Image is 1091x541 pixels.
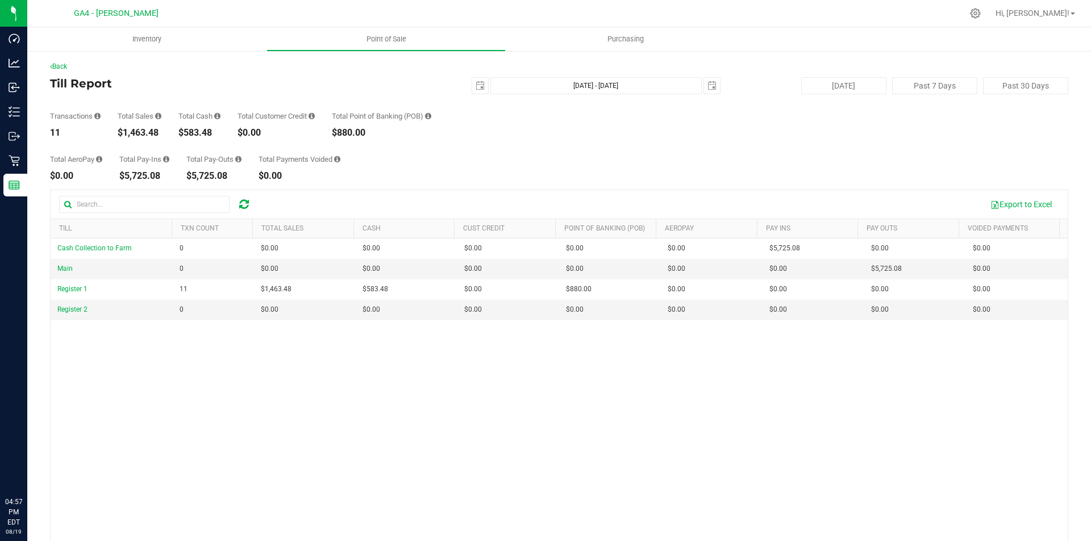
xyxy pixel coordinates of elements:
a: Till [59,224,72,232]
div: $0.00 [238,128,315,137]
div: $0.00 [259,171,340,181]
div: Transactions [50,112,101,120]
i: Sum of all cash pay-ins added to tills within the date range. [163,156,169,163]
a: Cust Credit [463,224,505,232]
inline-svg: Dashboard [9,33,20,44]
span: $0.00 [973,284,990,295]
span: $5,725.08 [769,243,800,254]
i: Count of all successful payment transactions, possibly including voids, refunds, and cash-back fr... [94,112,101,120]
div: $0.00 [50,171,102,181]
inline-svg: Reports [9,179,20,191]
span: $1,463.48 [261,284,292,295]
p: 08/19 [5,527,22,536]
a: Pay Ins [766,224,790,232]
div: Total Sales [118,112,161,120]
span: $0.00 [871,284,889,295]
span: Hi, [PERSON_NAME]! [996,9,1069,18]
i: Sum of all successful, non-voided payment transaction amounts (excluding tips and transaction fee... [155,112,161,120]
input: Search... [59,196,230,213]
h4: Till Report [50,77,389,90]
span: $0.00 [668,263,685,274]
inline-svg: Analytics [9,57,20,69]
span: Cash Collection to Farm [57,244,132,252]
span: $0.00 [668,304,685,315]
span: $0.00 [363,304,380,315]
span: $0.00 [363,243,380,254]
a: Point of Banking (POB) [564,224,645,232]
span: $0.00 [363,263,380,274]
a: AeroPay [665,224,694,232]
span: $5,725.08 [871,263,902,274]
span: $583.48 [363,284,388,295]
span: $0.00 [769,263,787,274]
div: $1,463.48 [118,128,161,137]
div: $5,725.08 [119,171,169,181]
span: Register 2 [57,305,88,313]
iframe: Resource center [11,450,45,484]
span: 0 [180,263,184,274]
i: Sum of the successful, non-voided point-of-banking payment transaction amounts, both via payment ... [425,112,431,120]
span: $0.00 [973,243,990,254]
a: Purchasing [506,27,745,51]
a: TXN Count [181,224,219,232]
span: $0.00 [566,304,584,315]
span: $0.00 [769,284,787,295]
a: Inventory [27,27,266,51]
span: $0.00 [261,304,278,315]
inline-svg: Outbound [9,131,20,142]
span: $0.00 [464,304,482,315]
div: Total Cash [178,112,220,120]
div: Total Point of Banking (POB) [332,112,431,120]
a: Cash [363,224,381,232]
button: Past 7 Days [892,77,977,94]
span: $0.00 [769,304,787,315]
a: Pay Outs [867,224,897,232]
i: Sum of all cash pay-outs removed from tills within the date range. [235,156,241,163]
button: Export to Excel [983,195,1059,214]
span: 0 [180,304,184,315]
span: $0.00 [261,243,278,254]
span: $0.00 [464,243,482,254]
span: $0.00 [973,304,990,315]
span: select [704,78,720,94]
span: $0.00 [464,284,482,295]
span: $0.00 [566,243,584,254]
i: Sum of all voided payment transaction amounts (excluding tips and transaction fees) within the da... [334,156,340,163]
button: [DATE] [801,77,886,94]
div: Total Pay-Ins [119,156,169,163]
span: Point of Sale [351,34,422,44]
span: $0.00 [668,284,685,295]
a: Back [50,62,67,70]
div: Total Payments Voided [259,156,340,163]
span: $0.00 [871,304,889,315]
inline-svg: Inbound [9,82,20,93]
inline-svg: Inventory [9,106,20,118]
i: Sum of all successful AeroPay payment transaction amounts for all purchases in the date range. Ex... [96,156,102,163]
div: Manage settings [968,8,982,19]
span: Purchasing [592,34,659,44]
span: 0 [180,243,184,254]
div: Total Customer Credit [238,112,315,120]
a: Point of Sale [266,27,506,51]
span: Main [57,265,73,272]
inline-svg: Retail [9,155,20,166]
span: $0.00 [973,263,990,274]
div: Total Pay-Outs [186,156,241,163]
a: Total Sales [261,224,303,232]
a: Voided Payments [968,224,1028,232]
span: 11 [180,284,188,295]
div: Total AeroPay [50,156,102,163]
span: Inventory [117,34,177,44]
span: $0.00 [566,263,584,274]
span: $0.00 [464,263,482,274]
i: Sum of all successful, non-voided payment transaction amounts using account credit as the payment... [309,112,315,120]
div: $583.48 [178,128,220,137]
div: 11 [50,128,101,137]
div: $880.00 [332,128,431,137]
p: 04:57 PM EDT [5,497,22,527]
span: $0.00 [261,263,278,274]
span: Register 1 [57,285,88,293]
i: Sum of all successful, non-voided cash payment transaction amounts (excluding tips and transactio... [214,112,220,120]
span: $880.00 [566,284,592,295]
span: $0.00 [871,243,889,254]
